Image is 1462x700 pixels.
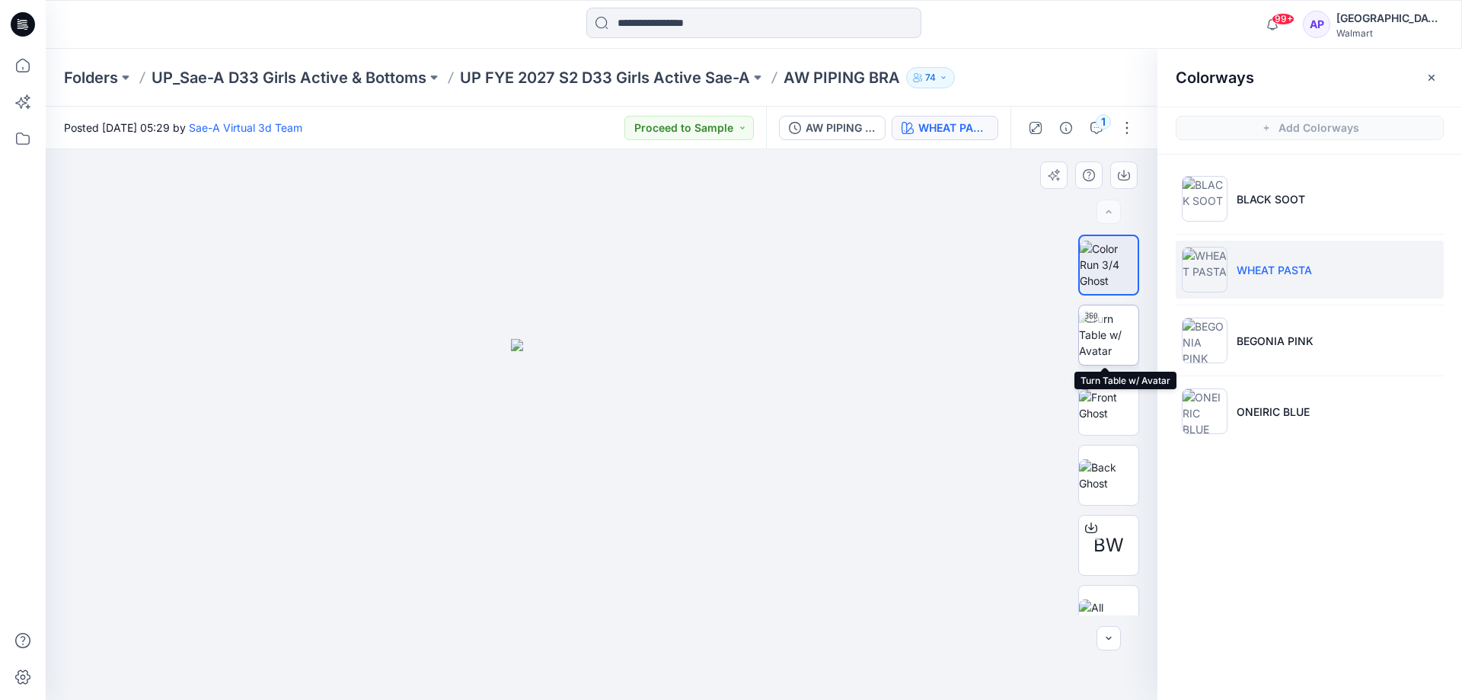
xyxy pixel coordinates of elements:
img: BEGONIA PINK [1182,318,1227,363]
img: ONEIRIC BLUE [1182,388,1227,434]
button: 74 [906,67,955,88]
img: WHEAT PASTA [1182,247,1227,292]
div: AW PIPING BRA_Turn back hem Version [806,120,876,136]
p: BLACK SOOT [1237,191,1305,207]
div: [GEOGRAPHIC_DATA] [1336,9,1443,27]
a: Folders [64,67,118,88]
p: WHEAT PASTA [1237,262,1312,278]
a: UP FYE 2027 S2 D33 Girls Active Sae-A [460,67,750,88]
button: AW PIPING BRA_Turn back hem Version [779,116,886,140]
img: Back Ghost [1079,459,1138,491]
span: Posted [DATE] 05:29 by [64,120,302,136]
div: AP [1303,11,1330,38]
img: All colorways [1079,599,1138,631]
img: Color Run 3/4 Ghost [1080,241,1138,289]
img: Front Ghost [1079,389,1138,421]
button: WHEAT PASTA [892,116,998,140]
p: AW PIPING BRA [784,67,900,88]
span: 99+ [1272,13,1294,25]
img: Turn Table w/ Avatar [1079,311,1138,359]
button: 1 [1084,116,1109,140]
div: WHEAT PASTA [918,120,988,136]
p: BEGONIA PINK [1237,333,1314,349]
img: BLACK SOOT [1182,176,1227,222]
h2: Colorways [1176,69,1254,87]
a: UP_Sae-A D33 Girls Active & Bottoms [152,67,426,88]
p: 74 [925,69,936,86]
a: Sae-A Virtual 3d Team [189,121,302,134]
button: Details [1054,116,1078,140]
span: BW [1093,532,1124,559]
div: Walmart [1336,27,1443,39]
p: ONEIRIC BLUE [1237,404,1310,420]
div: 1 [1096,114,1111,129]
